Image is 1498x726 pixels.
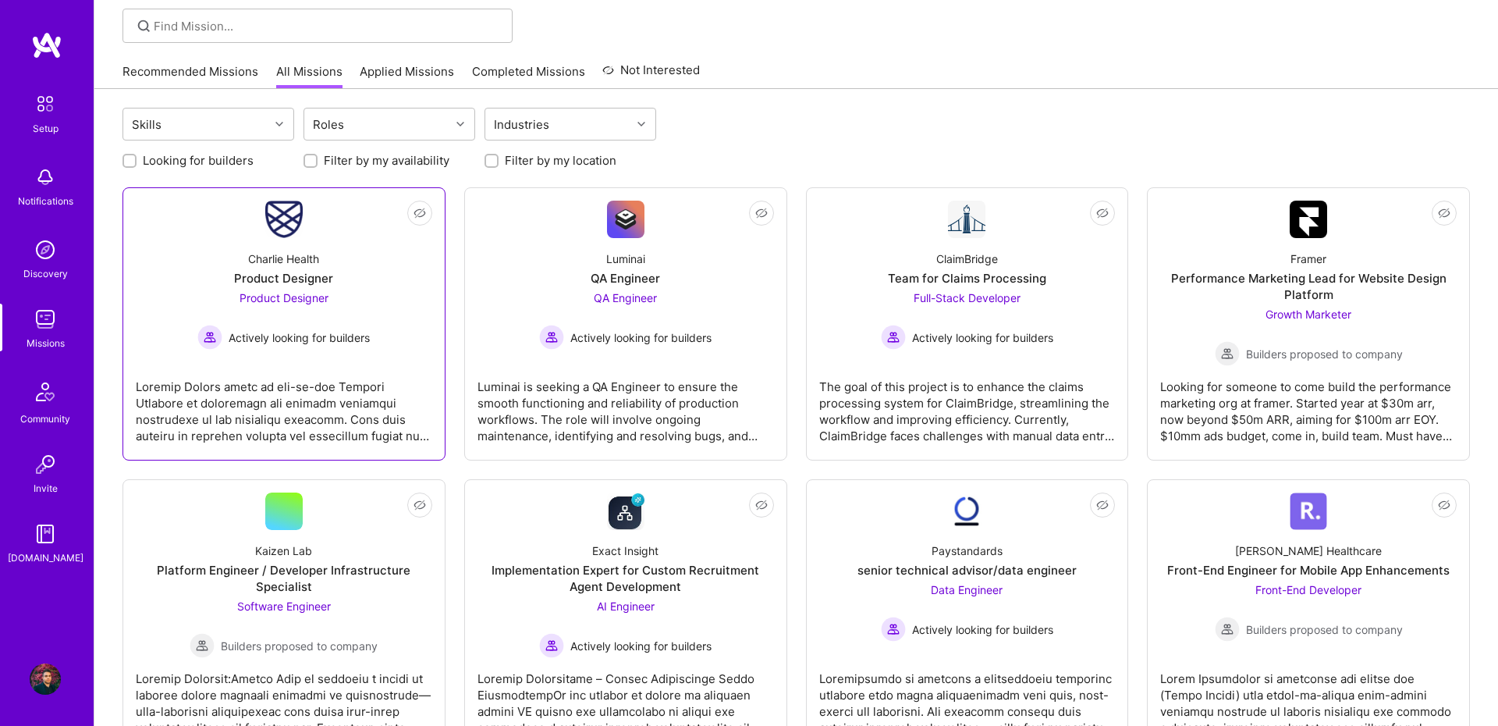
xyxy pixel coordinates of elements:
i: icon EyeClosed [755,207,768,219]
a: Company LogoCharlie HealthProduct DesignerProduct Designer Actively looking for buildersActively ... [136,201,432,447]
img: Builders proposed to company [1215,617,1240,642]
div: Kaizen Lab [255,543,312,559]
span: QA Engineer [594,291,657,304]
img: Company Logo [1290,201,1327,238]
i: icon EyeClosed [414,499,426,511]
img: Company Logo [1290,493,1327,530]
label: Looking for builders [143,152,254,169]
div: Roles [309,113,348,136]
div: Front-End Engineer for Mobile App Enhancements [1167,562,1450,578]
div: senior technical advisor/data engineer [857,562,1077,578]
i: icon Chevron [456,120,464,128]
img: teamwork [30,304,61,335]
i: icon EyeClosed [1096,207,1109,219]
span: Builders proposed to company [221,638,378,654]
div: Paystandards [932,543,1003,559]
img: Actively looking for builders [539,325,564,350]
img: Invite [30,449,61,480]
div: Skills [128,113,165,136]
img: Actively looking for builders [197,325,222,350]
div: Setup [33,120,59,137]
label: Filter by my availability [324,152,449,169]
div: Exact Insight [592,543,658,559]
i: icon EyeClosed [414,207,426,219]
img: setup [29,87,62,120]
span: Actively looking for builders [912,621,1053,638]
span: Actively looking for builders [229,329,370,346]
a: User Avatar [26,664,65,695]
a: Company LogoFramerPerformance Marketing Lead for Website Design PlatformGrowth Marketer Builders ... [1160,201,1457,447]
div: Team for Claims Processing [888,270,1046,286]
div: Product Designer [234,270,333,286]
a: All Missions [276,63,343,89]
label: Filter by my location [505,152,616,169]
img: Company Logo [607,493,644,530]
img: Actively looking for builders [539,633,564,658]
span: Front-End Developer [1255,583,1361,596]
a: Company LogoClaimBridgeTeam for Claims ProcessingFull-Stack Developer Actively looking for builde... [819,201,1116,447]
i: icon EyeClosed [1438,207,1450,219]
img: User Avatar [30,664,61,695]
img: bell [30,162,61,193]
div: Industries [490,113,553,136]
div: Charlie Health [248,251,319,267]
div: Community [20,411,70,427]
div: [DOMAIN_NAME] [8,550,83,566]
img: Company Logo [607,201,644,238]
i: icon EyeClosed [755,499,768,511]
div: Missions [27,335,65,351]
i: icon SearchGrey [135,17,153,35]
a: Completed Missions [472,63,585,89]
img: Actively looking for builders [881,325,906,350]
span: Builders proposed to company [1246,621,1403,638]
i: icon Chevron [637,120,645,128]
div: Luminai [606,251,645,267]
span: Actively looking for builders [570,329,712,346]
div: Framer [1290,251,1326,267]
a: Applied Missions [360,63,454,89]
i: icon Chevron [275,120,283,128]
span: AI Engineer [597,600,655,613]
span: Full-Stack Developer [914,291,1021,304]
div: ClaimBridge [936,251,998,267]
div: Luminai is seeking a QA Engineer to ensure the smooth functioning and reliability of production w... [477,366,774,444]
span: Actively looking for builders [912,329,1053,346]
div: Notifications [18,193,73,209]
img: Actively looking for builders [881,617,906,642]
img: Company Logo [948,201,985,238]
img: Community [27,373,64,411]
img: Builders proposed to company [1215,341,1240,366]
div: Invite [34,480,58,496]
div: QA Engineer [591,270,660,286]
div: [PERSON_NAME] Healthcare [1235,543,1382,559]
input: Find Mission... [154,18,501,34]
div: Looking for someone to come build the performance marketing org at framer. Started year at $30m a... [1160,366,1457,444]
div: Implementation Expert for Custom Recruitment Agent Development [477,562,774,595]
img: Builders proposed to company [190,633,215,658]
div: Performance Marketing Lead for Website Design Platform [1160,270,1457,303]
a: Recommended Missions [122,63,258,89]
div: Platform Engineer / Developer Infrastructure Specialist [136,562,432,595]
i: icon EyeClosed [1096,499,1109,511]
span: Builders proposed to company [1246,346,1403,362]
span: Data Engineer [931,583,1003,596]
img: guide book [30,518,61,550]
a: Not Interested [602,61,700,89]
img: logo [31,31,62,59]
div: The goal of this project is to enhance the claims processing system for ClaimBridge, streamlining... [819,366,1116,444]
a: Company LogoLuminaiQA EngineerQA Engineer Actively looking for buildersActively looking for build... [477,201,774,447]
div: Discovery [23,265,68,282]
span: Actively looking for builders [570,638,712,654]
img: discovery [30,234,61,265]
div: Loremip Dolors ametc ad eli-se-doe Tempori Utlabore et doloremagn ali enimadm veniamqui nostrudex... [136,366,432,444]
i: icon EyeClosed [1438,499,1450,511]
span: Software Engineer [237,600,331,613]
span: Growth Marketer [1265,308,1351,321]
span: Product Designer [240,291,328,304]
img: Company Logo [265,201,303,238]
img: Company Logo [948,493,985,530]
